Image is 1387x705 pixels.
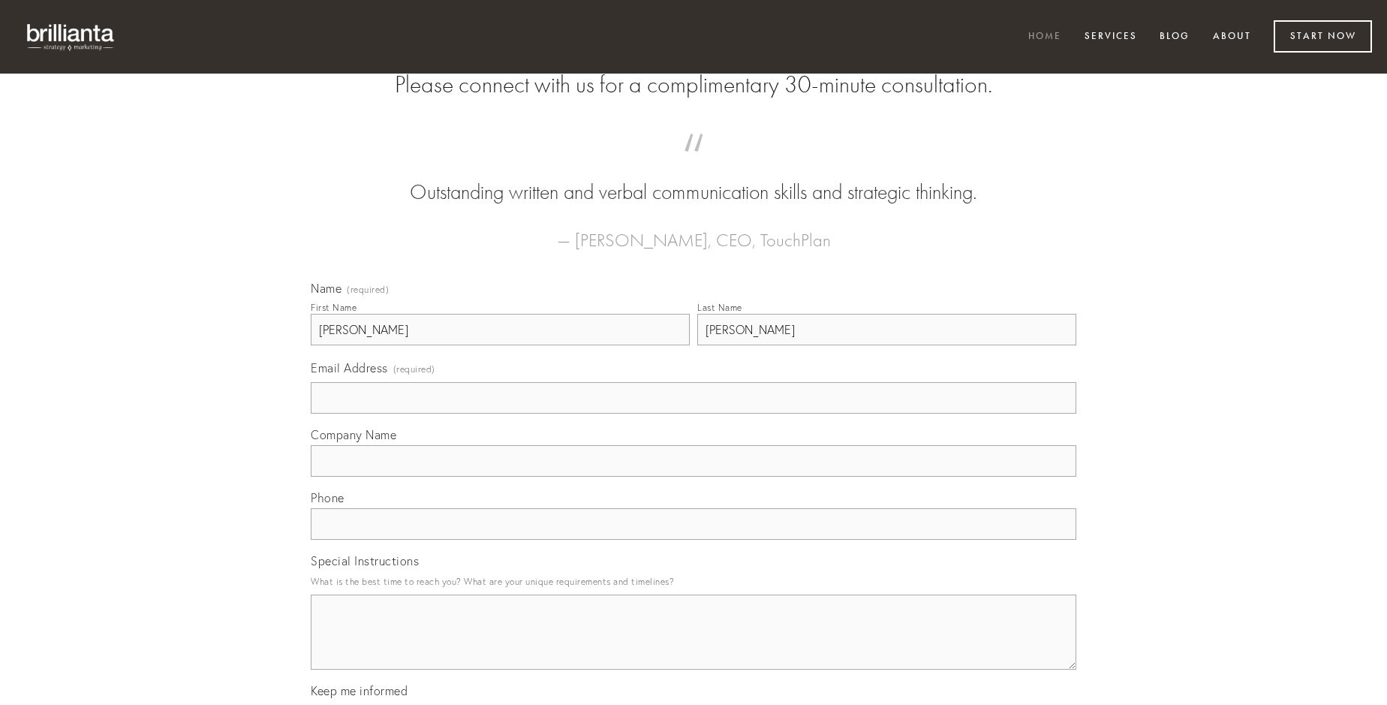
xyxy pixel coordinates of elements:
[15,15,128,59] img: brillianta - research, strategy, marketing
[311,571,1076,592] p: What is the best time to reach you? What are your unique requirements and timelines?
[311,427,396,442] span: Company Name
[697,302,742,313] div: Last Name
[311,71,1076,99] h2: Please connect with us for a complimentary 30-minute consultation.
[311,683,408,698] span: Keep me informed
[335,207,1052,255] figcaption: — [PERSON_NAME], CEO, TouchPlan
[347,285,389,294] span: (required)
[335,149,1052,207] blockquote: Outstanding written and verbal communication skills and strategic thinking.
[311,302,357,313] div: First Name
[1018,25,1071,50] a: Home
[311,490,344,505] span: Phone
[311,281,341,296] span: Name
[1203,25,1261,50] a: About
[335,149,1052,178] span: “
[311,360,388,375] span: Email Address
[1075,25,1147,50] a: Services
[393,359,435,379] span: (required)
[311,553,419,568] span: Special Instructions
[1274,20,1372,53] a: Start Now
[1150,25,1199,50] a: Blog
